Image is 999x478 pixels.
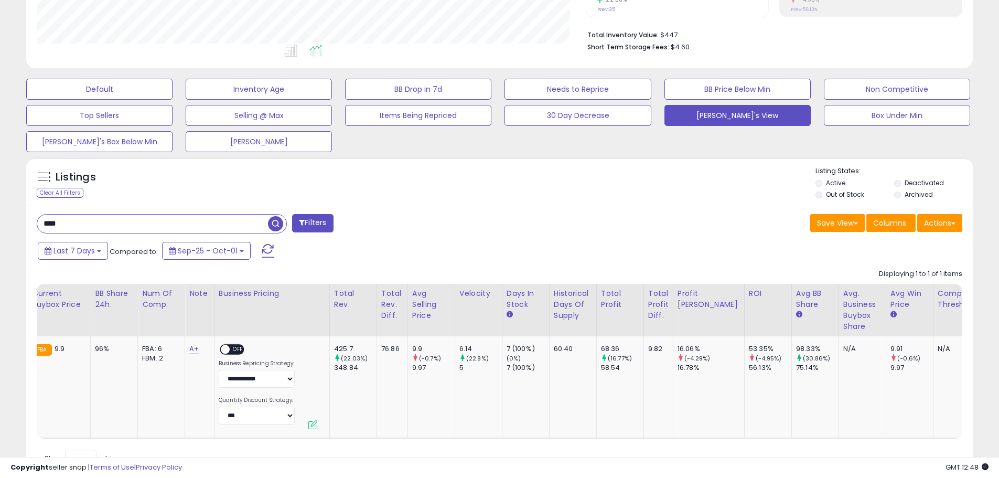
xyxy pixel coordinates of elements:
[32,288,86,310] div: Current Buybox Price
[466,354,489,363] small: (22.8%)
[678,344,744,354] div: 16.06%
[95,288,133,310] div: BB Share 24h.
[554,344,588,354] div: 60.40
[219,397,295,404] label: Quantity Discount Strategy:
[938,288,992,310] div: Comp. Price Threshold
[381,288,403,321] div: Total Rev. Diff.
[890,344,933,354] div: 9.91
[189,288,210,299] div: Note
[749,363,791,373] div: 56.13%
[810,214,865,232] button: Save View
[671,42,690,52] span: $4.60
[507,354,521,363] small: (0%)
[162,242,251,260] button: Sep-25 - Oct-01
[38,242,108,260] button: Last 7 Days
[37,188,83,198] div: Clear All Filters
[648,288,669,321] div: Total Profit Diff.
[938,344,988,354] div: N/A
[749,288,787,299] div: ROI
[905,178,944,187] label: Deactivated
[608,354,632,363] small: (16.77%)
[412,288,450,321] div: Avg Selling Price
[796,288,834,310] div: Avg BB Share
[601,288,639,310] div: Total Profit
[791,6,818,13] small: Prev: 56.13%
[879,269,962,279] div: Displaying 1 to 1 of 1 items
[334,363,377,373] div: 348.84
[10,463,182,473] div: seller snap | |
[796,363,839,373] div: 75.14%
[345,79,491,100] button: BB Drop in 7d
[459,363,502,373] div: 5
[412,363,455,373] div: 9.97
[32,344,51,356] small: FBA
[142,288,180,310] div: Num of Comp.
[419,354,441,363] small: (-0.7%)
[826,178,845,187] label: Active
[292,214,333,232] button: Filters
[601,363,643,373] div: 58.54
[26,79,173,100] button: Default
[26,105,173,126] button: Top Sellers
[45,453,120,463] span: Show: entries
[843,344,878,354] div: N/A
[843,288,882,332] div: Avg. Business Buybox Share
[796,310,802,320] small: Avg BB Share.
[587,43,669,51] b: Short Term Storage Fees:
[230,345,246,354] span: OFF
[756,354,781,363] small: (-4.95%)
[796,344,839,354] div: 98.33%
[178,246,238,256] span: Sep-25 - Oct-01
[186,131,332,152] button: [PERSON_NAME]
[142,344,177,354] div: FBA: 6
[56,170,96,185] h5: Listings
[55,344,65,354] span: 9.9
[136,462,182,472] a: Privacy Policy
[459,288,498,299] div: Velocity
[897,354,920,363] small: (-0.6%)
[664,79,811,100] button: BB Price Below Min
[678,288,740,310] div: Profit [PERSON_NAME]
[219,360,295,367] label: Business Repricing Strategy:
[587,30,659,39] b: Total Inventory Value:
[803,354,830,363] small: (30.86%)
[946,462,989,472] span: 2025-10-9 12:48 GMT
[824,79,970,100] button: Non Competitive
[95,344,130,354] div: 96%
[507,310,513,320] small: Days In Stock.
[334,344,377,354] div: 425.7
[601,344,643,354] div: 68.36
[26,131,173,152] button: [PERSON_NAME]'s Box Below Min
[459,344,502,354] div: 6.14
[890,363,933,373] div: 9.97
[504,105,651,126] button: 30 Day Decrease
[10,462,49,472] strong: Copyright
[684,354,710,363] small: (-4.29%)
[866,214,916,232] button: Columns
[873,218,906,228] span: Columns
[664,105,811,126] button: [PERSON_NAME]'s View
[554,288,592,321] div: Historical Days Of Supply
[507,288,545,310] div: Days In Stock
[334,288,372,310] div: Total Rev.
[815,166,973,176] p: Listing States:
[890,310,897,320] small: Avg Win Price.
[507,344,549,354] div: 7 (100%)
[381,344,400,354] div: 76.86
[749,344,791,354] div: 53.35%
[189,344,199,354] a: A+
[597,6,615,13] small: Prev: 35
[826,190,864,199] label: Out of Stock
[507,363,549,373] div: 7 (100%)
[142,354,177,363] div: FBM: 2
[412,344,455,354] div: 9.9
[504,79,651,100] button: Needs to Reprice
[648,344,665,354] div: 9.82
[890,288,929,310] div: Avg Win Price
[219,288,325,299] div: Business Pricing
[186,79,332,100] button: Inventory Age
[186,105,332,126] button: Selling @ Max
[341,354,368,363] small: (22.03%)
[587,28,954,40] li: $447
[678,363,744,373] div: 16.78%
